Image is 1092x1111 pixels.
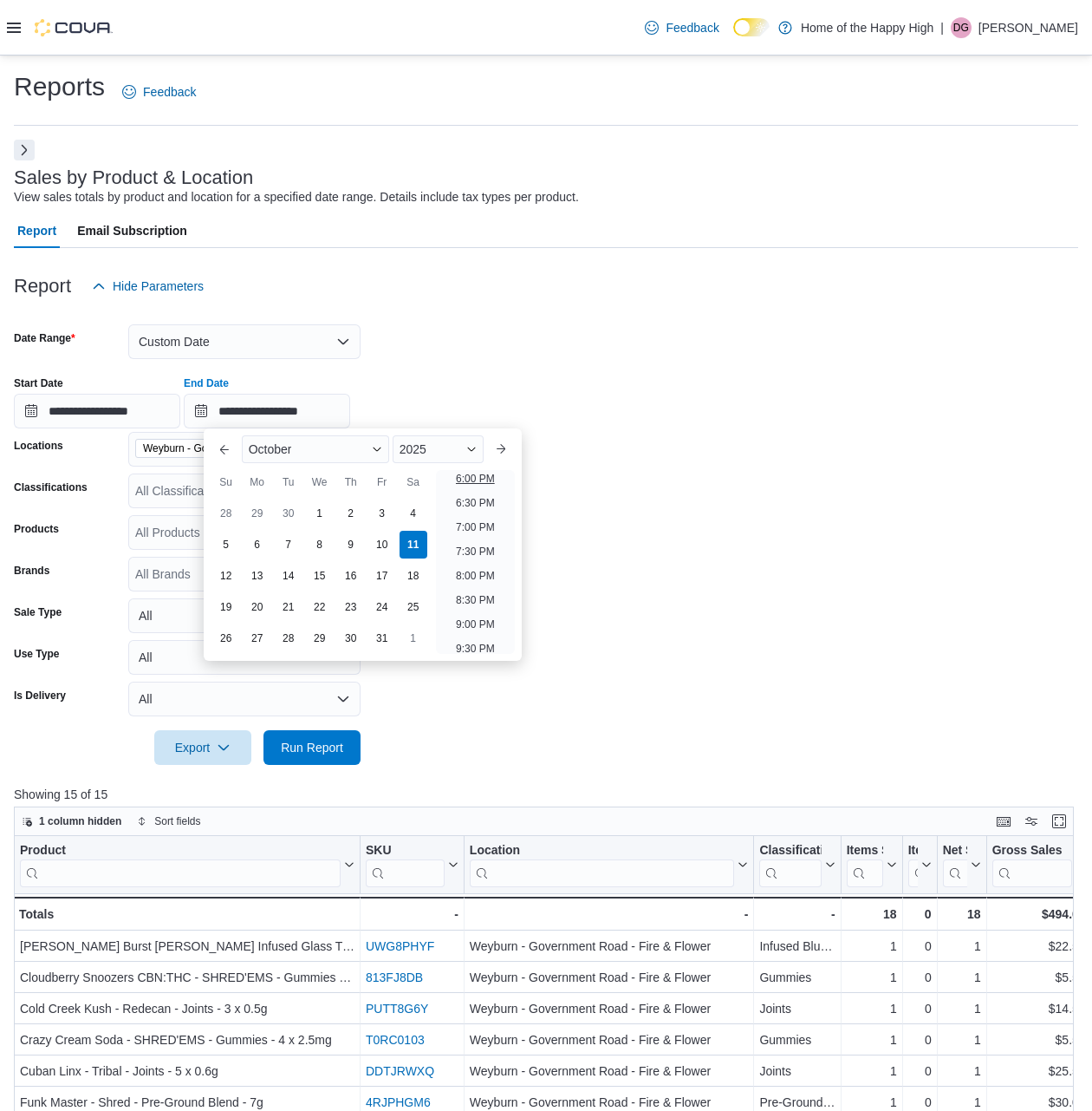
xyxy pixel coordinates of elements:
[366,1064,434,1078] a: DDTJRWXQ
[759,843,821,887] div: Classification
[128,640,361,675] button: All
[113,278,204,295] span: Hide Parameters
[992,843,1072,887] div: Gross Sales
[449,565,502,586] li: 8:00 PM
[14,605,62,619] label: Sale Type
[992,904,1086,925] div: $494.00
[470,843,749,887] button: Location
[449,590,502,611] li: 8:30 PM
[306,562,334,590] div: day-15
[847,843,883,859] div: Items Sold
[940,17,944,38] p: |
[951,17,972,38] div: Deena Gaudreau
[992,1061,1086,1082] div: $25.50
[244,500,271,527] div: day-29
[14,689,66,703] label: Is Delivery
[943,967,981,988] div: 1
[20,1029,354,1050] div: Crazy Cream Soda - SHRED'EMS - Gummies - 4 x 2.5mg
[638,10,725,45] a: Feedback
[212,500,240,527] div: day-28
[470,843,735,859] div: Location
[908,967,932,988] div: 0
[847,998,897,1019] div: 1
[128,682,361,716] button: All
[337,593,365,621] div: day-23
[14,522,59,536] label: Products
[212,593,240,621] div: day-19
[908,904,932,925] div: 0
[20,843,341,859] div: Product
[366,939,434,953] a: UWG8PHYF
[992,936,1086,957] div: $22.50
[400,442,426,456] span: 2025
[908,843,918,887] div: Items Ref
[400,562,427,590] div: day-18
[20,936,354,957] div: [PERSON_NAME] Burst [PERSON_NAME] Infused Glass Tip - Ambr - Infused Blunts - 1 x 1g
[337,531,365,559] div: day-9
[368,624,396,652] div: day-31
[212,624,240,652] div: day-26
[908,936,932,957] div: 0
[275,468,302,496] div: Tu
[275,500,302,527] div: day-30
[733,18,770,36] input: Dark Mode
[978,17,1078,38] p: [PERSON_NAME]
[366,970,423,984] a: 813FJ8DB
[14,376,63,390] label: Start Date
[337,468,365,496] div: Th
[20,998,354,1019] div: Cold Creek Kush - Redecan - Joints - 3 x 0.5g
[908,843,918,859] div: Items Ref
[487,435,515,463] button: Next month
[992,843,1072,859] div: Gross Sales
[908,1061,932,1082] div: 0
[470,967,749,988] div: Weyburn - Government Road - Fire & Flower
[249,442,292,456] span: October
[366,904,458,925] div: -
[759,843,835,887] button: Classification
[212,531,240,559] div: day-5
[165,730,241,765] span: Export
[368,531,396,559] div: day-10
[733,36,734,37] span: Dark Mode
[943,843,967,887] div: Net Sold
[470,936,749,957] div: Weyburn - Government Road - Fire & Flower
[14,167,253,188] h3: Sales by Product & Location
[244,562,271,590] div: day-13
[943,1029,981,1050] div: 1
[449,517,502,538] li: 7:00 PM
[366,843,445,859] div: SKU
[244,531,271,559] div: day-6
[154,730,251,765] button: Export
[1049,811,1069,832] button: Enter fullscreen
[943,936,981,957] div: 1
[400,468,427,496] div: Sa
[943,1061,981,1082] div: 1
[14,331,75,345] label: Date Range
[847,1029,897,1050] div: 1
[993,811,1014,832] button: Keyboard shortcuts
[400,593,427,621] div: day-25
[20,843,341,887] div: Product
[943,998,981,1019] div: 1
[143,83,196,101] span: Feedback
[306,593,334,621] div: day-22
[366,843,445,887] div: SKU URL
[943,843,967,859] div: Net Sold
[368,468,396,496] div: Fr
[143,440,278,457] span: Weyburn - Government Road - Fire & Flower
[759,1029,835,1050] div: Gummies
[908,843,932,887] button: Items Ref
[244,468,271,496] div: Mo
[211,435,238,463] button: Previous Month
[449,493,502,513] li: 6:30 PM
[366,843,458,887] button: SKU
[306,531,334,559] div: day-8
[20,1061,354,1082] div: Cuban Linx - Tribal - Joints - 5 x 0.6g
[19,904,354,925] div: Totals
[14,439,63,453] label: Locations
[77,213,187,248] span: Email Subscription
[992,998,1086,1019] div: $14.50
[275,562,302,590] div: day-14
[847,967,897,988] div: 1
[337,624,365,652] div: day-30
